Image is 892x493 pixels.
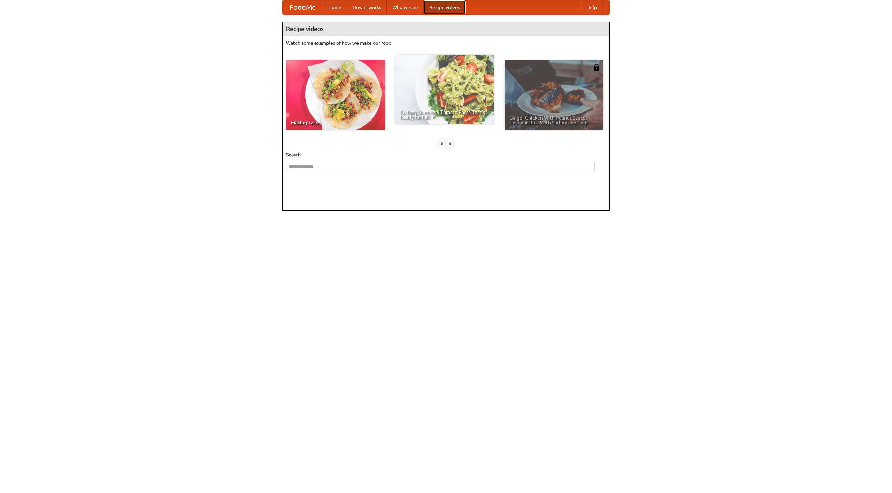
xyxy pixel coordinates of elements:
a: Recipe videos [424,0,466,14]
span: An Easy, Summery Tomato Pasta That's Ready for Fall [400,110,489,120]
a: How it works [347,0,387,14]
div: « [439,139,445,148]
p: Watch some examples of how we make our food! [286,39,606,46]
a: An Easy, Summery Tomato Pasta That's Ready for Fall [395,55,494,124]
div: » [447,139,453,148]
h5: Search [286,151,606,158]
h4: Recipe videos [283,22,609,36]
a: FoodMe [283,0,323,14]
a: Who we are [387,0,424,14]
a: Making Tacos [286,60,385,130]
a: Home [323,0,347,14]
img: 483408.png [593,64,600,71]
span: Making Tacos [291,120,380,125]
a: Help [581,0,602,14]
